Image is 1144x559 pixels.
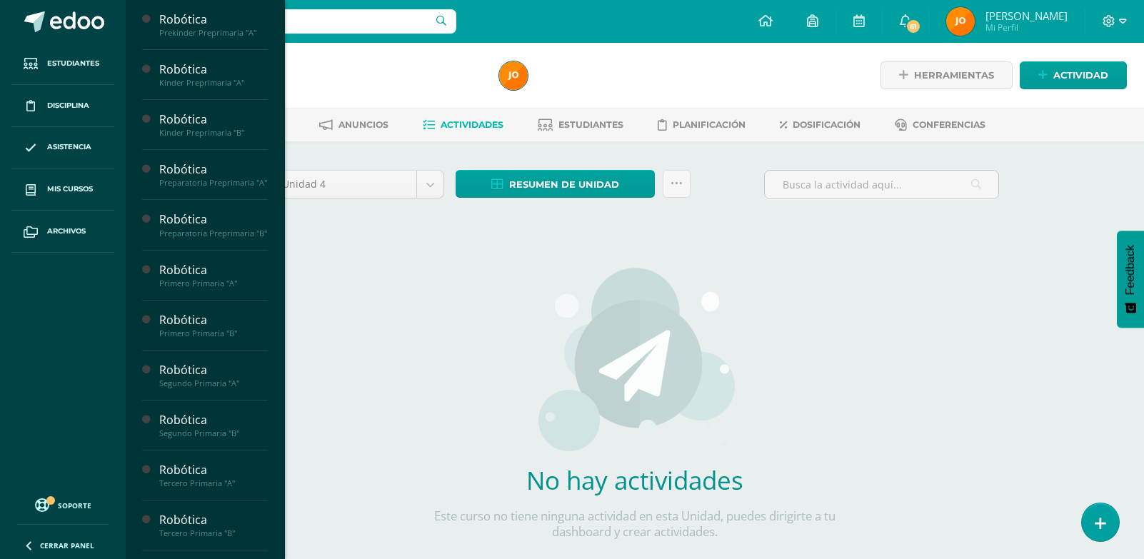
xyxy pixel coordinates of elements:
div: Robótica [159,11,268,28]
span: Unidad 4 [282,171,406,198]
h2: No hay actividades [424,463,846,497]
a: RobóticaPrekinder Preprimaria "A" [159,11,268,38]
div: Preparatoria Preprimaria "B" [159,228,268,238]
span: Mis cursos [47,183,93,195]
button: Feedback - Mostrar encuesta [1117,231,1144,328]
div: Quinto Primaria 'A' [180,79,482,92]
a: RobóticaKinder Preprimaria "A" [159,61,268,88]
img: 0c788b9bcd4f76da369275594a3c6751.png [946,7,975,36]
a: Herramientas [880,61,1013,89]
span: [PERSON_NAME] [985,9,1068,23]
span: Actividades [441,119,503,130]
a: Asistencia [11,127,114,169]
a: RobóticaKinder Preprimaria "B" [159,111,268,138]
a: Actividades [423,114,503,136]
a: Resumen de unidad [456,170,655,198]
a: Unidad 4 [271,171,443,198]
span: Archivos [47,226,86,237]
span: Disciplina [47,100,89,111]
a: RobóticaTercero Primaria "A" [159,462,268,488]
div: Robótica [159,61,268,78]
a: Mis cursos [11,168,114,211]
div: Robótica [159,111,268,128]
a: RobóticaPreparatoria Preprimaria "A" [159,161,268,188]
a: Disciplina [11,85,114,127]
span: Soporte [58,500,91,510]
a: Dosificación [780,114,860,136]
span: Cerrar panel [40,540,94,550]
div: Kinder Preprimaria "B" [159,128,268,138]
input: Busca la actividad aquí... [765,171,998,198]
div: Robótica [159,161,268,178]
div: Preparatoria Preprimaria "A" [159,178,268,188]
span: Dosificación [793,119,860,130]
div: Tercero Primaria "A" [159,478,268,488]
img: activities.png [534,266,736,452]
a: Conferencias [895,114,985,136]
div: Segundo Primaria "B" [159,428,268,438]
a: Archivos [11,211,114,253]
div: Robótica [159,312,268,328]
span: Estudiantes [558,119,623,130]
a: RobóticaSegundo Primaria "A" [159,362,268,388]
span: Mi Perfil [985,21,1068,34]
a: RobóticaPrimero Primaria "A" [159,262,268,288]
div: Tercero Primaria "B" [159,528,268,538]
span: Actividad [1053,62,1108,89]
span: Asistencia [47,141,91,153]
div: Kinder Preprimaria "A" [159,78,268,88]
span: Feedback [1124,245,1137,295]
a: RobóticaPrimero Primaria "B" [159,312,268,338]
h1: Robótica [180,59,482,79]
a: RobóticaSegundo Primaria "B" [159,412,268,438]
span: Planificación [673,119,746,130]
div: Primero Primaria "A" [159,278,268,288]
a: Soporte [17,495,109,514]
a: Anuncios [319,114,388,136]
p: Este curso no tiene ninguna actividad en esta Unidad, puedes dirigirte a tu dashboard y crear act... [424,508,846,540]
a: Estudiantes [11,43,114,85]
a: Actividad [1020,61,1127,89]
a: RobóticaPreparatoria Preprimaria "B" [159,211,268,238]
div: Segundo Primaria "A" [159,378,268,388]
div: Prekinder Preprimaria "A" [159,28,268,38]
a: Estudiantes [538,114,623,136]
span: Conferencias [913,119,985,130]
span: Herramientas [914,62,994,89]
div: Robótica [159,262,268,278]
div: Robótica [159,211,268,228]
img: 0c788b9bcd4f76da369275594a3c6751.png [499,61,528,90]
div: Robótica [159,412,268,428]
span: Anuncios [338,119,388,130]
div: Robótica [159,512,268,528]
div: Primero Primaria "B" [159,328,268,338]
div: Robótica [159,462,268,478]
input: Busca un usuario... [135,9,456,34]
div: Robótica [159,362,268,378]
a: Planificación [658,114,746,136]
span: Resumen de unidad [509,171,619,198]
span: 61 [905,19,921,34]
span: Estudiantes [47,58,99,69]
a: RobóticaTercero Primaria "B" [159,512,268,538]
